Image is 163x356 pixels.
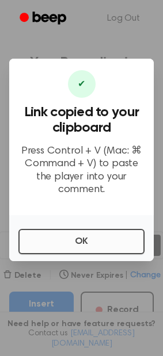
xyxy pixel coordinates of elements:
a: Log Out [96,5,151,32]
a: Beep [12,7,77,30]
button: OK [18,229,145,254]
div: ✔ [68,70,96,98]
h3: Link copied to your clipboard [18,105,145,136]
p: Press Control + V (Mac: ⌘ Command + V) to paste the player into your comment. [18,145,145,197]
